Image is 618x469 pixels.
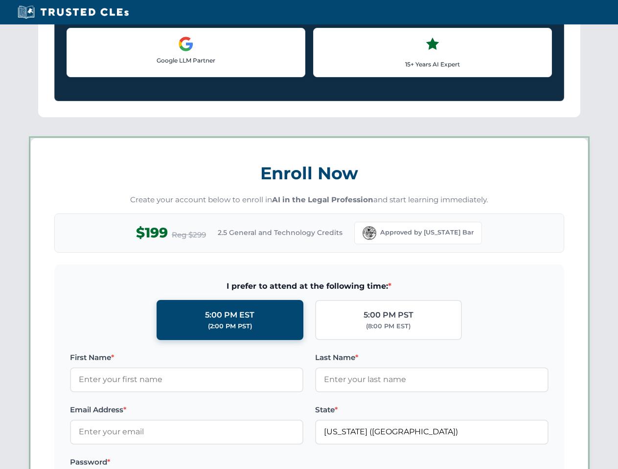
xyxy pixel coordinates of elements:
p: Create your account below to enroll in and start learning immediately. [54,194,564,206]
label: Last Name [315,352,549,363]
div: 5:00 PM EST [205,309,254,321]
img: Florida Bar [363,226,376,240]
input: Enter your email [70,420,303,444]
input: Enter your last name [315,367,549,392]
img: Trusted CLEs [15,5,132,20]
span: 2.5 General and Technology Credits [218,227,343,238]
div: 5:00 PM PST [364,309,413,321]
label: First Name [70,352,303,363]
strong: AI in the Legal Profession [272,195,373,204]
label: State [315,404,549,416]
p: Google LLM Partner [75,56,297,65]
img: Google [178,36,194,52]
span: Approved by [US_STATE] Bar [380,228,474,237]
h3: Enroll Now [54,158,564,189]
div: (2:00 PM PST) [208,321,252,331]
label: Password [70,456,303,468]
label: Email Address [70,404,303,416]
input: Florida (FL) [315,420,549,444]
span: Reg $299 [172,229,206,241]
span: I prefer to attend at the following time: [70,280,549,293]
input: Enter your first name [70,367,303,392]
span: $199 [136,222,168,244]
p: 15+ Years AI Expert [321,60,544,69]
div: (8:00 PM EST) [366,321,411,331]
